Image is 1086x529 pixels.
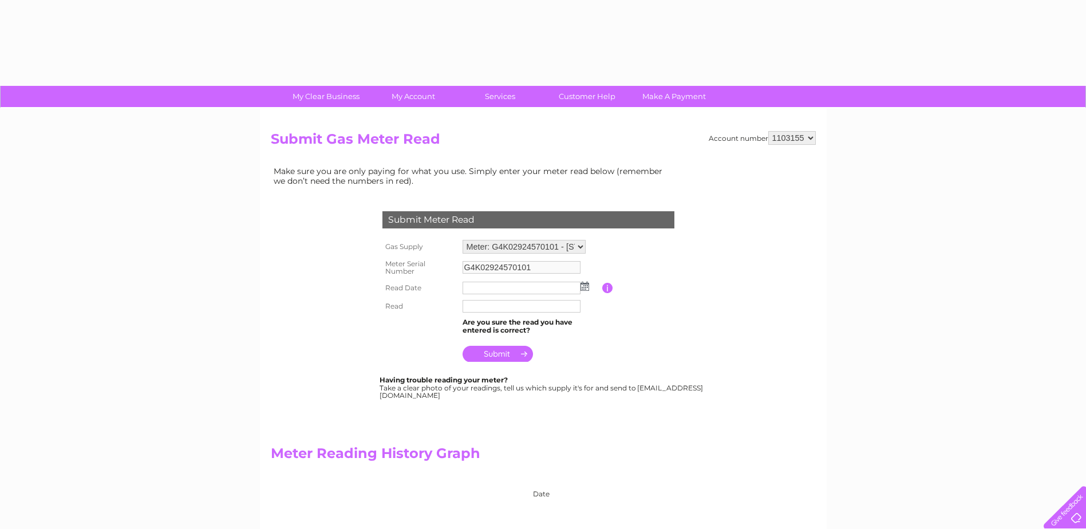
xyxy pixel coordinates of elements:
th: Read [380,297,460,315]
th: Meter Serial Number [380,256,460,279]
input: Submit [463,346,533,362]
div: Take a clear photo of your readings, tell us which supply it's for and send to [EMAIL_ADDRESS][DO... [380,376,705,400]
a: My Account [366,86,460,107]
div: Account number [709,131,816,145]
b: Having trouble reading your meter? [380,376,508,384]
a: Services [453,86,547,107]
td: Make sure you are only paying for what you use. Simply enter your meter read below (remember we d... [271,164,672,188]
a: My Clear Business [279,86,373,107]
th: Read Date [380,279,460,297]
img: ... [580,282,589,291]
input: Information [602,283,613,293]
h2: Submit Gas Meter Read [271,131,816,153]
td: Are you sure the read you have entered is correct? [460,315,602,337]
h2: Meter Reading History Graph [271,445,672,467]
a: Customer Help [540,86,634,107]
div: Submit Meter Read [382,211,674,228]
div: Date [351,479,672,498]
th: Gas Supply [380,237,460,256]
a: Make A Payment [627,86,721,107]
